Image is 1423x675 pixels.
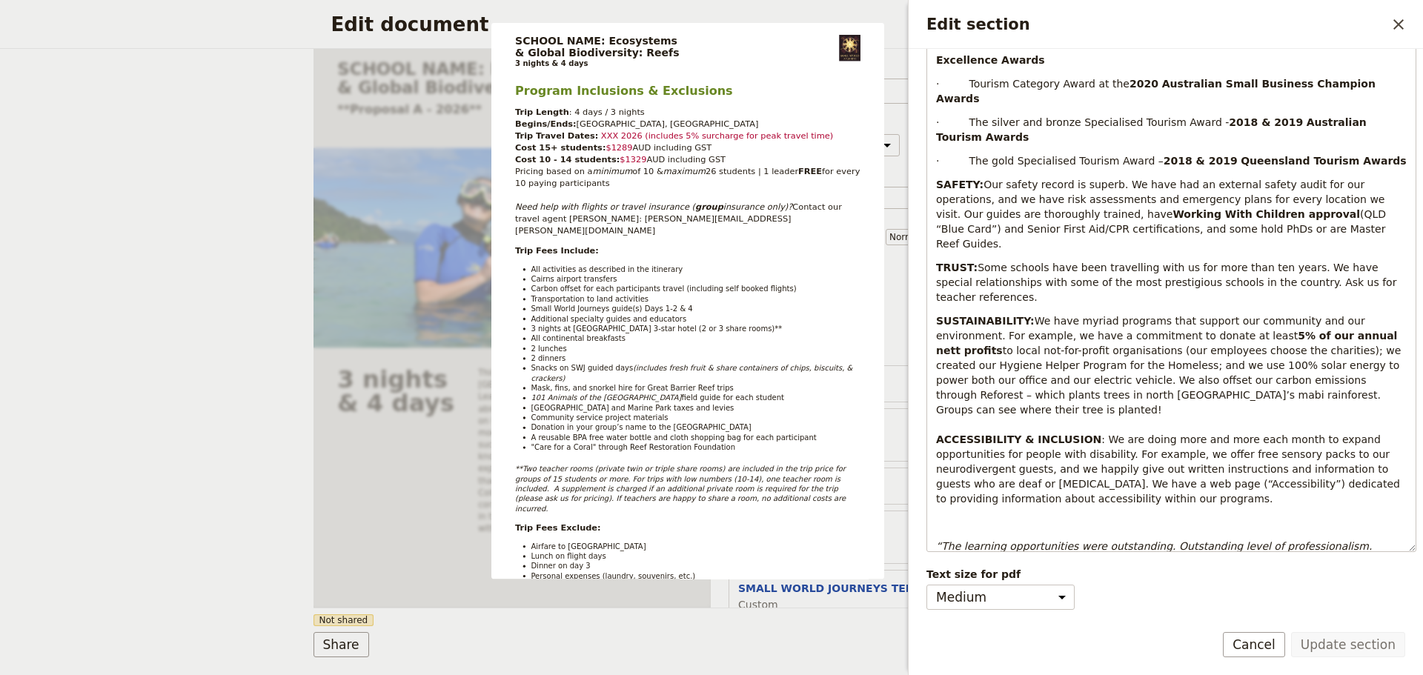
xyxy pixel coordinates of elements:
[515,131,598,141] strong: Trip Travel Dates:
[649,423,751,432] span: to the [GEOGRAPHIC_DATA]
[632,143,711,153] span: AUD including GST
[515,84,733,99] strong: Program Inclusions & Exclusions
[314,632,369,657] button: Share
[531,354,565,363] span: 2 dinners
[839,35,860,61] img: Small World Journeys logo
[531,344,566,353] span: 2 lunches
[531,364,855,382] em: (includes fresh fruit & share containers of chips, biscuits, & crackers)
[936,433,1403,505] span: : We are doing more and more each month to expand opportunities for people with disability. For e...
[531,334,626,343] span: All continental breakfasts
[515,107,569,116] strong: Trip Length
[663,167,705,176] em: maximum
[531,443,735,452] span: "Care for a Coral" through Reef Restoration Foundation
[515,202,844,236] span: Contact our travel agent [PERSON_NAME]: [PERSON_NAME][EMAIL_ADDRESS][PERSON_NAME][DOMAIN_NAME]
[531,325,782,333] span: 3 nights at [GEOGRAPHIC_DATA] 3-star hotel (2 or 3 share rooms)**
[738,581,1021,596] button: SMALL WORLD JOURNEYS TERMS & CONDITIONS
[515,59,588,68] span: 3 nights & 4 days
[531,552,606,561] span: Lunch on flight days
[723,202,792,212] em: insurance only)?
[1229,116,1303,128] strong: 2018 & 2019
[936,155,1164,167] span: · The gold Specialised Tourism Award –
[886,229,941,245] select: size
[926,13,1386,36] h2: Edit section
[606,143,632,153] span: $1289
[936,315,1035,327] strong: SUSTAINABILITY:
[531,571,695,580] span: Personal expenses (laundry, souvenirs, etc.)
[515,465,848,513] em: **Two teacher rooms (private twin or triple share rooms) are included in the trip price for group...
[515,155,620,164] strong: Cost 10 - 14 students:
[600,131,832,141] span: XXX 2026 (includes 5% surcharge for peak travel time)
[936,262,1400,303] span: Some schools have been travelling with us for more than ten years. We have special relationships ...
[531,403,734,412] span: [GEOGRAPHIC_DATA] and Marine Park taxes and levies
[1223,632,1285,657] button: Cancel
[592,167,632,176] em: minimum
[531,294,649,303] span: Transportation to land activities
[936,540,1407,626] em: “The learning opportunities were outstanding. Outstanding level of professionalism. Everything wa...
[515,202,695,212] em: Need help with flights or travel insurance (
[515,35,815,59] h1: SCHOOL NAME:​ Ecosystems & Global Biodiversity:​ Reefs
[1291,632,1405,657] button: Update section
[926,585,1075,610] select: Text size for pdf
[531,562,590,571] span: Dinner on day 3
[1172,208,1360,220] strong: Working With Children approval
[798,167,822,176] strong: FREE
[531,423,646,432] span: Donation in your group’s name
[331,13,1070,36] h2: Edit document
[936,116,1229,128] span: · The silver and bronze Specialised Tourism Award -
[1386,12,1411,37] button: Close drawer
[531,393,681,402] em: 101 Animals of the [GEOGRAPHIC_DATA]
[515,245,599,255] strong: Trip Fees Include:
[646,155,726,164] span: AUD including GST
[515,167,592,176] span: Pricing based on a
[936,315,1368,342] span: We have myriad programs that support our community and our environment. For example, we have a co...
[936,179,1388,220] span: Our safety record is superb. We have had an external safety audit for our operations, and we have...
[531,314,686,323] span: Additional specialty guides and educators
[531,275,617,284] span: Cairns airport transfers
[515,119,577,128] strong: Begins/Ends:
[515,143,606,153] strong: Cost 15+ students:
[936,179,984,190] strong: SAFETY:
[314,614,374,626] span: Not shared
[576,119,758,128] span: [GEOGRAPHIC_DATA], [GEOGRAPHIC_DATA]
[531,305,692,313] span: Small World Journeys guide(s) Days 1-2 & 4
[926,567,1416,582] span: Text size for pdf
[515,522,601,532] strong: Trip Fees Exclude:
[620,155,646,164] span: $1329
[531,413,668,422] span: Community service project materials
[531,433,816,442] span: A reusable BPA free water bottle and cloth shopping bag for each participant
[568,107,580,116] span: : 4
[531,285,796,293] span: Carbon offset for each participants travel (including self booked flights)
[936,208,1390,250] span: (QLD “Blue Card”) and Senior First Aid/CPR certifications, and some hold PhDs or are Master Reef ...
[695,202,723,212] strong: group
[515,167,863,188] span: for every 10 paying participants
[583,107,645,116] span: days / 3 nights
[936,345,1404,416] span: to local not-for-profit organisations (our employees choose the charities); we created our Hygien...
[681,393,784,402] span: field guide for each student
[936,78,1379,104] strong: 2020 Australian Small Business Champion Awards
[936,262,978,273] strong: TRUST:
[738,597,1021,612] span: Custom
[936,78,1130,90] span: · Tourism Category Award at the
[1241,155,1407,167] strong: Queensland Tourism Awards
[1164,155,1238,167] strong: 2018 & 2019
[531,384,733,393] span: Mask, fins, and snorkel hire for Great Barrier Reef trips
[531,265,683,273] span: All activities as described in the itinerary
[531,364,633,373] span: Snacks on SWJ guided days
[632,167,663,176] span: of 10 &
[706,167,798,176] span: 26 students | 1 leader
[531,542,646,551] span: Airfare to [GEOGRAPHIC_DATA]
[936,433,1101,445] strong: ACCESSIBILITY & INCLUSION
